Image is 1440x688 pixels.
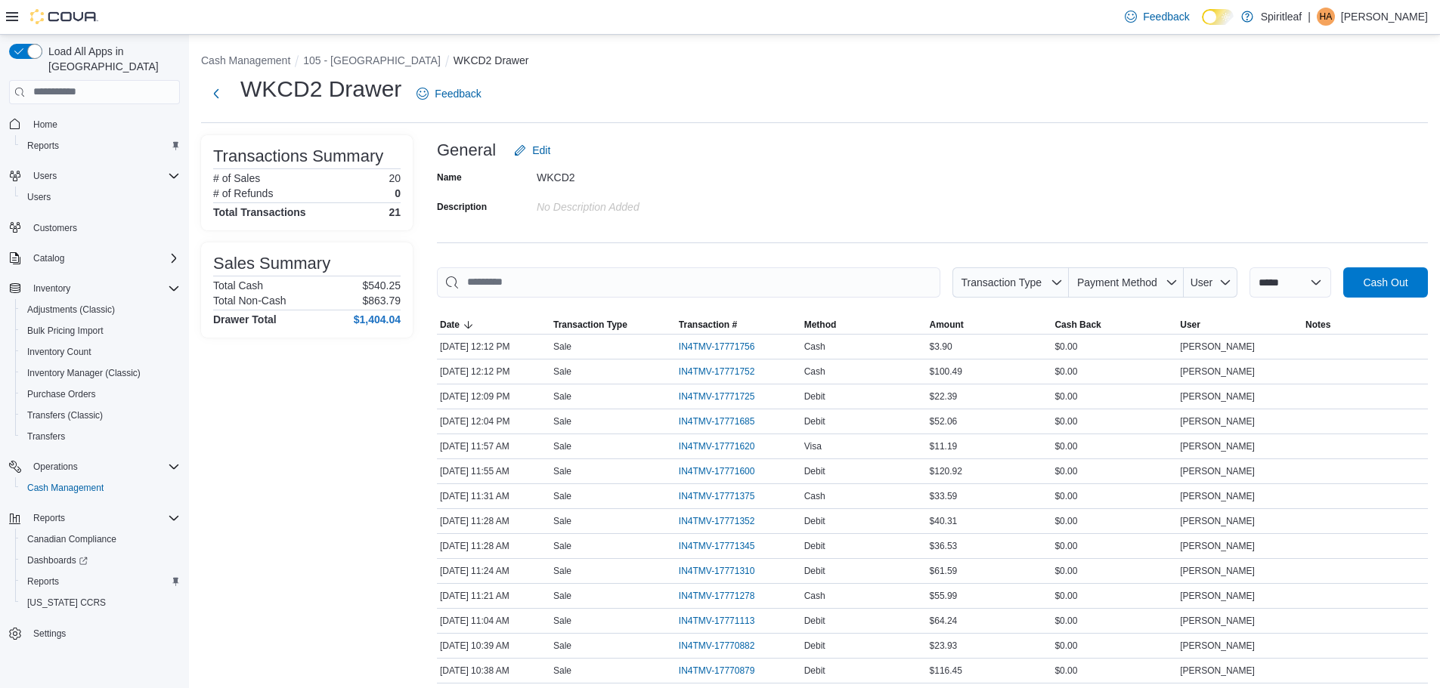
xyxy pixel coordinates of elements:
[15,477,186,498] button: Cash Management
[553,490,571,502] p: Sale
[27,167,180,185] span: Users
[930,490,958,502] span: $33.59
[679,637,770,655] button: IN4TMV-17770882
[213,295,286,307] h6: Total Non-Cash
[440,319,460,331] span: Date
[437,363,550,381] div: [DATE] 12:12 PM
[1305,319,1330,331] span: Notes
[930,640,958,652] span: $23.93
[21,188,180,206] span: Users
[3,508,186,529] button: Reports
[213,279,263,292] h6: Total Cash
[679,537,770,555] button: IN4TMV-17771345
[27,458,84,476] button: Operations
[437,562,550,580] div: [DATE] 11:24 AM
[679,512,770,530] button: IN4TMV-17771352
[1051,387,1177,406] div: $0.00
[15,341,186,363] button: Inventory Count
[1051,363,1177,381] div: $0.00
[679,590,755,602] span: IN4TMV-17771278
[1341,8,1428,26] p: [PERSON_NAME]
[679,363,770,381] button: IN4TMV-17771752
[553,390,571,403] p: Sale
[21,385,180,403] span: Purchase Orders
[21,406,180,424] span: Transfers (Classic)
[679,338,770,356] button: IN4TMV-17771756
[679,587,770,605] button: IN4TMV-17771278
[437,662,550,680] div: [DATE] 10:38 AM
[804,540,825,552] span: Debit
[804,465,825,477] span: Debit
[27,249,70,267] button: Catalog
[15,405,186,426] button: Transfers (Classic)
[930,565,958,577] span: $61.59
[1069,267,1184,298] button: Payment Method
[553,366,571,378] p: Sale
[1180,565,1255,577] span: [PERSON_NAME]
[21,572,180,591] span: Reports
[27,624,180,643] span: Settings
[437,201,487,213] label: Description
[1191,276,1213,288] span: User
[437,587,550,605] div: [DATE] 11:21 AM
[27,116,63,134] a: Home
[676,316,801,334] button: Transaction #
[21,137,180,155] span: Reports
[213,313,277,325] h4: Drawer Total
[437,267,940,298] input: This is a search bar. As you type, the results lower in the page will automatically filter.
[1177,316,1302,334] button: User
[21,322,110,340] a: Bulk Pricing Import
[679,612,770,630] button: IN4TMV-17771113
[21,479,110,497] a: Cash Management
[679,415,755,427] span: IN4TMV-17771685
[1184,267,1237,298] button: User
[27,367,141,379] span: Inventory Manager (Classic)
[679,412,770,430] button: IN4TMV-17771685
[804,366,825,378] span: Cash
[804,319,837,331] span: Method
[1119,2,1195,32] a: Feedback
[21,137,65,155] a: Reports
[437,612,550,630] div: [DATE] 11:04 AM
[1051,437,1177,455] div: $0.00
[553,540,571,552] p: Sale
[437,512,550,530] div: [DATE] 11:28 AM
[679,319,737,331] span: Transaction #
[679,640,755,652] span: IN4TMV-17770882
[27,140,59,152] span: Reports
[15,529,186,550] button: Canadian Compliance
[930,590,958,602] span: $55.99
[362,279,401,292] p: $540.25
[27,533,116,545] span: Canadian Compliance
[27,249,180,267] span: Catalog
[27,388,96,400] span: Purchase Orders
[804,415,825,427] span: Debit
[961,276,1042,288] span: Transaction Type
[1320,8,1333,26] span: HA
[3,278,186,299] button: Inventory
[21,572,65,591] a: Reports
[27,554,88,566] span: Dashboards
[27,346,91,358] span: Inventory Count
[33,461,78,473] span: Operations
[21,530,122,548] a: Canadian Compliance
[21,551,94,569] a: Dashboards
[27,304,115,316] span: Adjustments (Classic)
[1143,9,1189,24] span: Feedback
[930,540,958,552] span: $36.53
[27,430,65,443] span: Transfers
[804,490,825,502] span: Cash
[213,172,260,184] h6: # of Sales
[1180,465,1255,477] span: [PERSON_NAME]
[21,594,180,612] span: Washington CCRS
[437,637,550,655] div: [DATE] 10:39 AM
[201,54,290,66] button: Cash Management
[1180,415,1255,427] span: [PERSON_NAME]
[804,665,825,677] span: Debit
[389,206,401,218] h4: 21
[410,79,487,109] a: Feedback
[679,665,755,677] span: IN4TMV-17770879
[1180,319,1200,331] span: User
[1051,512,1177,530] div: $0.00
[1051,487,1177,505] div: $0.00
